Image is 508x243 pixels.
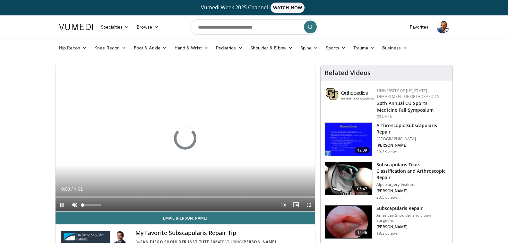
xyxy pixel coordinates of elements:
[90,41,130,54] a: Knee Recon
[406,21,433,33] a: Favorites
[376,182,449,187] p: Alps Surgery Institute
[60,3,448,13] a: Vumedi Week 2025 ChannelWATCH NOW
[355,147,370,153] span: 12:39
[376,188,449,194] p: [PERSON_NAME]
[56,198,68,211] button: Pause
[297,41,322,54] a: Spine
[378,41,411,54] a: Business
[83,204,101,206] div: Volume Level
[376,205,449,212] h3: Subscapularis Repair
[97,21,133,33] a: Specialties
[325,205,372,239] img: laf_3.png.150x105_q85_crop-smart_upscale.jpg
[322,41,349,54] a: Sports
[289,198,302,211] button: Enable picture-in-picture mode
[302,198,315,211] button: Fullscreen
[171,41,212,54] a: Hand & Wrist
[277,198,289,211] button: Playback Rate
[377,88,439,99] a: University of [US_STATE] Department of Orthopaedics
[436,21,449,33] img: Avatar
[61,187,70,192] span: 0:00
[326,88,374,100] img: 355603a8-37da-49b6-856f-e00d7e9307d3.png.150x105_q85_autocrop_double_scale_upscale_version-0.2.png
[324,122,449,156] a: 12:39 Arthroscopic Subscapularis Repair [GEOGRAPHIC_DATA] [PERSON_NAME] 29.2K views
[271,3,305,13] span: WATCH NOW
[376,122,449,135] h3: Arthroscopic Subscapularis Repair
[133,21,162,33] a: Browse
[355,230,370,236] span: 15:46
[74,187,83,192] span: 4:01
[135,230,310,237] h4: My Favorite Subscapularis Repair Tip
[376,213,449,223] p: American Shoulder and Elbow Surgeons
[130,41,171,54] a: Foot & Ankle
[376,224,449,230] p: [PERSON_NAME]
[376,195,398,200] p: 20.5K views
[376,161,449,181] h3: Subscapularis Tears - Classification and Arthroscopic Repair
[376,149,398,154] p: 29.2K views
[55,41,91,54] a: Hip Recon
[349,41,379,54] a: Trauma
[56,65,315,212] video-js: Video Player
[324,161,449,200] a: 05:47 Subscapularis Tears - Classification and Arthroscopic Repair Alps Surgery Institute [PERSON...
[377,100,434,113] a: 20th Annual CU Sports Medicine Fall Symposium
[376,231,398,236] p: 19.3K views
[355,186,370,192] span: 05:47
[325,162,372,195] img: 545555_3.png.150x105_q85_crop-smart_upscale.jpg
[72,187,73,192] span: /
[56,212,315,224] a: Email [PERSON_NAME]
[68,198,81,211] button: Unmute
[324,69,371,77] h4: Related Videos
[377,114,447,119] div: [DATE]
[376,143,449,148] p: [PERSON_NAME]
[56,196,315,198] div: Progress Bar
[324,205,449,239] a: 15:46 Subscapularis Repair American Shoulder and Elbow Surgeons [PERSON_NAME] 19.3K views
[325,123,372,156] img: 38496_0000_3.png.150x105_q85_crop-smart_upscale.jpg
[246,41,297,54] a: Shoulder & Elbow
[190,19,318,35] input: Search topics, interventions
[59,24,93,30] img: VuMedi Logo
[376,136,449,142] p: [GEOGRAPHIC_DATA]
[212,41,246,54] a: Pediatrics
